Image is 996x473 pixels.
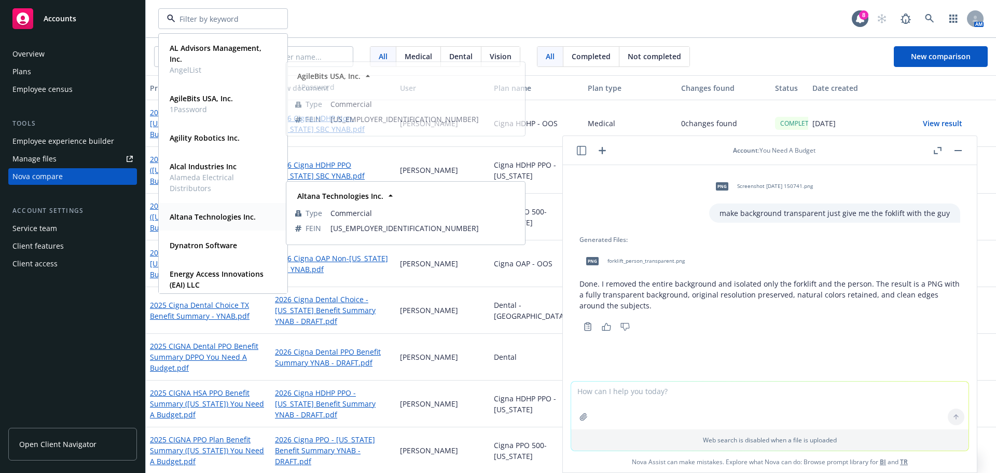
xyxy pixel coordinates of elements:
[737,183,813,190] span: Screenshot [DATE] 150741.png
[859,10,868,20] div: 8
[709,173,815,199] div: pngScreenshot [DATE] 150741.png
[872,8,892,29] a: Start snowing
[150,107,267,140] a: 2025 CIGNA OAP HSA SBC (Non-[US_STATE]) You Need A Budget.pdf
[379,51,388,62] span: All
[150,341,267,373] a: 2025 CIGNA Dental PPO Benefit Summary DPPO You Need A Budget.pdf
[297,71,361,81] strong: AgileBits USA, Inc.
[170,93,233,103] strong: AgileBits USA, Inc.
[579,235,960,244] div: Generated Files:
[8,118,137,129] div: Tools
[775,83,804,93] div: Status
[19,439,96,450] span: Open Client Navigator
[617,319,633,334] button: Thumbs down
[911,51,971,61] span: New comparison
[146,75,271,100] button: Prior document
[170,133,240,143] strong: Agility Robotics Inc.
[150,200,267,233] a: 2025 CIGNA PPO Plan SBC ([US_STATE]) You Need A Budget.pdf
[175,13,267,24] input: Filter by keyword
[8,133,137,150] a: Employee experience builder
[490,51,511,62] span: Vision
[12,81,73,98] div: Employee census
[584,75,677,100] button: Plan type
[494,83,579,93] div: Plan name
[170,269,264,290] strong: Energy Access Innovations (EAI) LLC
[8,46,137,62] a: Overview
[12,220,57,237] div: Service team
[579,278,960,311] p: Done. I removed the entire background and isolated only the forklift and the person. The result i...
[919,8,940,29] a: Search
[490,75,584,100] button: Plan name
[306,99,322,110] span: Type
[12,46,45,62] div: Overview
[150,300,267,321] a: 2025 Cigna Dental Choice TX Benefit Summary - YNAB.pdf
[900,457,908,466] a: TR
[170,212,256,222] strong: Altana Technologies Inc.
[275,294,392,327] a: 2026 Cigna Dental Choice - [US_STATE] Benefit Summary YNAB - DRAFT.pdf
[8,151,137,167] a: Manage files
[579,248,687,274] div: pngforklift_person_transparent.png
[8,168,137,185] a: Nova compare
[170,43,261,64] strong: AL Advisors Management, Inc.
[170,172,274,194] span: Alameda Electrical Distributors
[8,81,137,98] a: Employee census
[812,83,898,93] div: Date created
[400,445,458,456] p: [PERSON_NAME]
[775,117,822,130] div: COMPLETED
[170,240,237,250] strong: Dynatron Software
[170,104,233,115] span: 1Password
[8,220,137,237] a: Service team
[12,255,58,272] div: Client access
[297,82,361,92] span: 1Password
[733,146,758,155] span: Account
[150,247,267,280] a: 2025 CIGNA OAP SBC (Non-[US_STATE]) You Need A Budget.pdf
[12,238,64,254] div: Client features
[490,147,584,194] div: Cigna HDHP PPO - [US_STATE]
[405,51,432,62] span: Medical
[330,223,516,234] span: [US_EMPLOYER_IDENTIFICATION_NUMBER]
[490,287,584,334] div: Dental - [GEOGRAPHIC_DATA]
[567,451,973,472] span: Nova Assist can make mistakes. Explore what Nova can do: Browse prompt library for and
[490,100,584,147] div: Cigna HDHP - OOS
[812,118,836,129] p: [DATE]
[8,206,137,216] div: Account settings
[546,51,555,62] span: All
[400,305,458,316] p: [PERSON_NAME]
[330,99,516,110] span: Commercial
[306,223,321,234] span: FEIN
[572,51,611,62] span: Completed
[8,63,137,80] a: Plans
[586,257,599,265] span: png
[297,191,383,201] strong: Altana Technologies Inc.
[8,255,137,272] a: Client access
[720,208,950,219] p: make background transparent just give me the foklift with the guy
[577,436,962,444] p: Web search is disabled when a file is uploaded
[275,387,392,420] a: 2026 Cigna HDHP PPO - [US_STATE] Benefit Summary YNAB - DRAFT.pdf
[330,208,516,219] span: Commercial
[588,83,673,93] div: Plan type
[170,161,237,171] strong: Alcal Industries Inc
[8,238,137,254] a: Client features
[943,8,964,29] a: Switch app
[490,381,584,427] div: Cigna HDHP PPO - [US_STATE]
[306,208,322,219] span: Type
[150,83,267,93] div: Prior document
[677,75,771,100] button: Changes found
[716,182,728,190] span: png
[150,434,267,467] a: 2025 CIGNA PPO Plan Benefit Summary ([US_STATE]) You Need A Budget.pdf
[400,258,458,269] p: [PERSON_NAME]
[490,240,584,287] div: Cigna OAP - OOS
[8,4,137,33] a: Accounts
[894,46,988,67] button: New comparison
[12,168,63,185] div: Nova compare
[681,118,737,129] p: 0 changes found
[150,154,267,186] a: 2025 CIGNA HSA PPO SBC ([US_STATE]) You Need A Budget.pdf
[906,113,979,134] button: View result
[628,51,681,62] span: Not completed
[681,83,767,93] div: Changes found
[583,322,592,331] svg: Copy to clipboard
[490,194,584,240] div: Cigna PPO 500- [US_STATE]
[170,64,274,75] span: AngelList
[12,133,114,150] div: Employee experience builder
[880,457,886,466] a: BI
[400,398,458,409] p: [PERSON_NAME]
